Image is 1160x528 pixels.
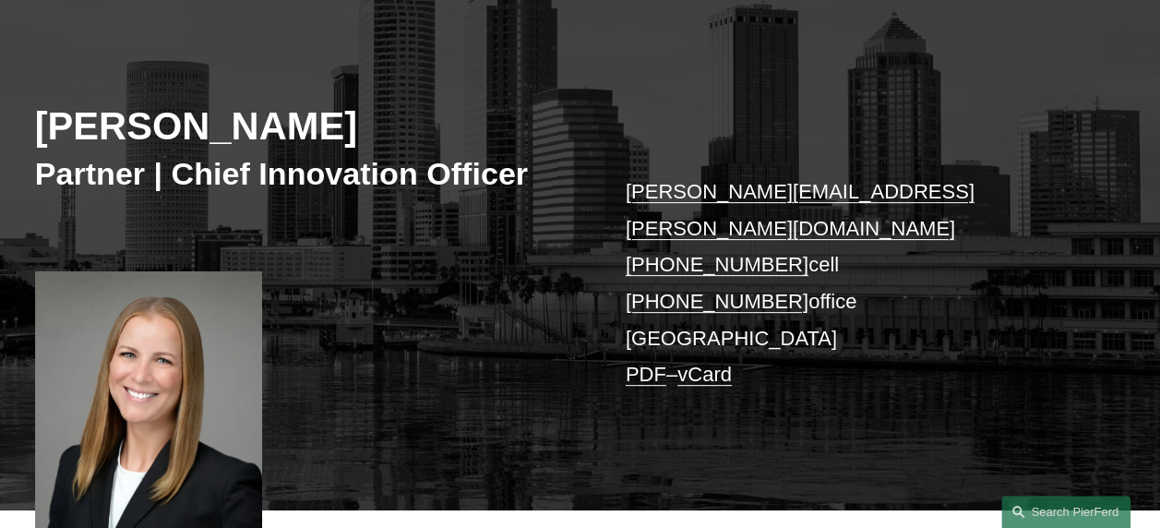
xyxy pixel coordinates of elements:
[626,363,666,386] a: PDF
[626,174,1080,393] p: cell office [GEOGRAPHIC_DATA] –
[35,154,580,193] h3: Partner | Chief Innovation Officer
[677,363,732,386] a: vCard
[626,180,975,240] a: [PERSON_NAME][EMAIL_ADDRESS][PERSON_NAME][DOMAIN_NAME]
[1001,496,1130,528] a: Search this site
[35,103,580,150] h2: [PERSON_NAME]
[626,290,808,313] a: [PHONE_NUMBER]
[626,253,808,276] a: [PHONE_NUMBER]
